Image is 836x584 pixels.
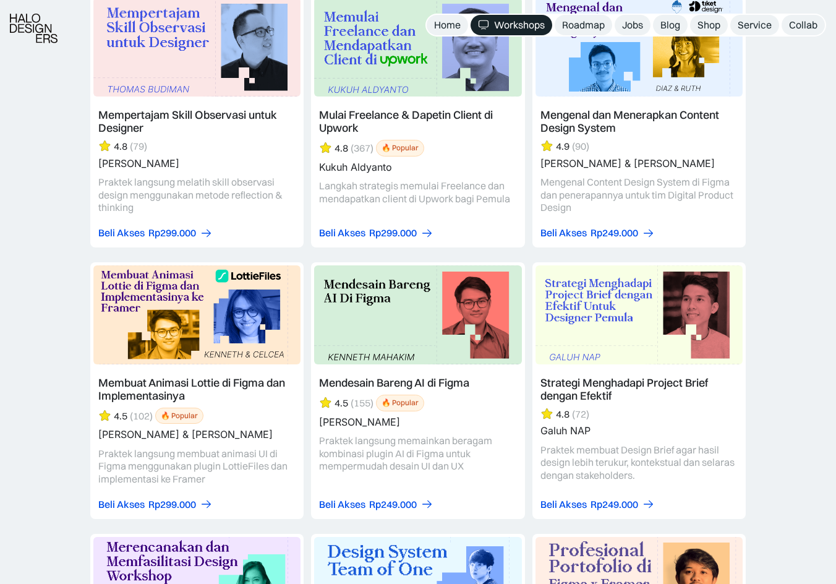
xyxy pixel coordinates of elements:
a: Shop [690,15,728,35]
a: Beli AksesRp299.000 [98,226,213,239]
a: Beli AksesRp249.000 [540,498,655,511]
div: Home [434,19,461,32]
div: Beli Akses [540,226,587,239]
div: Workshops [494,19,545,32]
a: Blog [653,15,688,35]
a: Workshops [471,15,552,35]
a: Home [427,15,468,35]
a: Collab [782,15,825,35]
div: Blog [660,19,680,32]
div: Shop [697,19,720,32]
div: Beli Akses [540,498,587,511]
a: Beli AksesRp299.000 [98,498,213,511]
div: Jobs [622,19,643,32]
div: Rp249.000 [369,498,417,511]
div: Beli Akses [319,226,365,239]
a: Jobs [615,15,650,35]
div: Rp299.000 [148,498,196,511]
div: Beli Akses [98,498,145,511]
a: Beli AksesRp299.000 [319,226,433,239]
div: Beli Akses [98,226,145,239]
a: Roadmap [555,15,612,35]
div: Roadmap [562,19,605,32]
div: Rp249.000 [591,226,638,239]
div: Rp249.000 [591,498,638,511]
div: Beli Akses [319,498,365,511]
div: Collab [789,19,817,32]
a: Service [730,15,779,35]
div: Rp299.000 [148,226,196,239]
a: Beli AksesRp249.000 [540,226,655,239]
a: Beli AksesRp249.000 [319,498,433,511]
div: Service [738,19,772,32]
div: Rp299.000 [369,226,417,239]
